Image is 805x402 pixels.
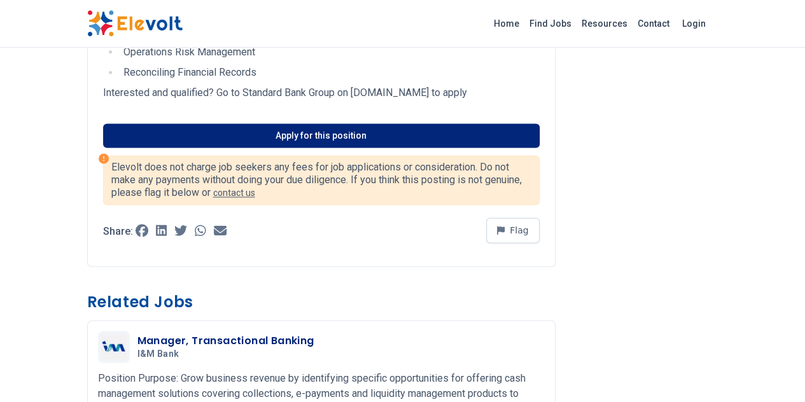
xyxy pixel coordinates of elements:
[137,349,179,360] span: I&M Bank
[103,85,540,100] p: Interested and qualified? Go to Standard Bank Group on [DOMAIN_NAME] to apply
[486,218,540,243] button: Flag
[675,11,713,36] a: Login
[103,226,133,237] p: Share:
[101,334,127,359] img: I&M Bank
[87,292,556,312] h3: Related Jobs
[633,13,675,34] a: Contact
[489,13,524,34] a: Home
[137,333,314,349] h3: Manager, Transactional Banking
[524,13,577,34] a: Find Jobs
[87,10,183,37] img: Elevolt
[111,161,531,199] p: Elevolt does not charge job seekers any fees for job applications or consideration. Do not make a...
[103,123,540,148] a: Apply for this position
[741,341,805,402] iframe: Chat Widget
[120,65,540,80] li: Reconciling Financial Records
[577,13,633,34] a: Resources
[120,45,540,60] li: Operations Risk Management
[213,188,255,198] a: contact us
